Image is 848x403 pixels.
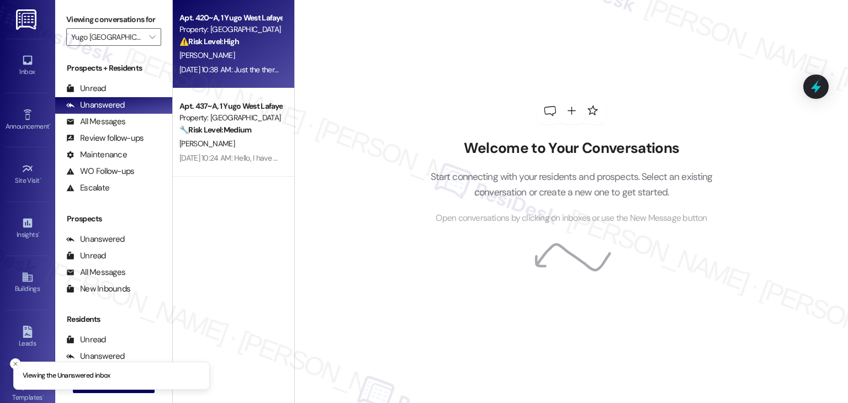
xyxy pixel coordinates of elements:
i:  [149,33,155,41]
a: Leads [6,322,50,352]
a: Site Visit • [6,160,50,189]
div: All Messages [66,116,125,128]
div: Apt. 437~A, 1 Yugo West Lafayette River Market [179,100,282,112]
div: Escalate [66,182,109,194]
div: Prospects [55,213,172,225]
div: Property: [GEOGRAPHIC_DATA] [179,112,282,124]
div: Maintenance [66,149,127,161]
p: Start connecting with your residents and prospects. Select an existing conversation or create a n... [414,169,729,200]
div: Residents [55,314,172,325]
div: [DATE] 10:38 AM: Just the thermostat was reading low battery, it was supposed to be fixed. Still ... [179,65,529,75]
div: Unread [66,334,106,346]
a: Insights • [6,214,50,243]
span: [PERSON_NAME] [179,139,235,149]
div: Unanswered [66,99,125,111]
strong: 🔧 Risk Level: Medium [179,125,251,135]
span: • [49,121,51,129]
div: All Messages [66,267,125,278]
div: New Inbounds [66,283,130,295]
div: Apt. 420~A, 1 Yugo West Lafayette River Market [179,12,282,24]
img: ResiDesk Logo [16,9,39,30]
div: Unanswered [66,234,125,245]
h2: Welcome to Your Conversations [414,140,729,157]
label: Viewing conversations for [66,11,161,28]
div: Unanswered [66,351,125,362]
a: Inbox [6,51,50,81]
span: • [38,229,40,237]
div: [DATE] 10:24 AM: Hello, I have been helped and maintenance told me that there is a hvac contracto... [179,153,608,163]
div: Unread [66,250,106,262]
span: [PERSON_NAME] [179,50,235,60]
div: Unread [66,83,106,94]
span: • [40,175,41,183]
div: Property: [GEOGRAPHIC_DATA] [179,24,282,35]
span: Open conversations by clicking on inboxes or use the New Message button [436,211,707,225]
div: Prospects + Residents [55,62,172,74]
a: Buildings [6,268,50,298]
button: Close toast [10,358,21,369]
p: Viewing the Unanswered inbox [23,371,110,381]
div: Review follow-ups [66,132,144,144]
div: WO Follow-ups [66,166,134,177]
input: All communities [71,28,144,46]
strong: ⚠️ Risk Level: High [179,36,239,46]
span: • [43,392,44,400]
